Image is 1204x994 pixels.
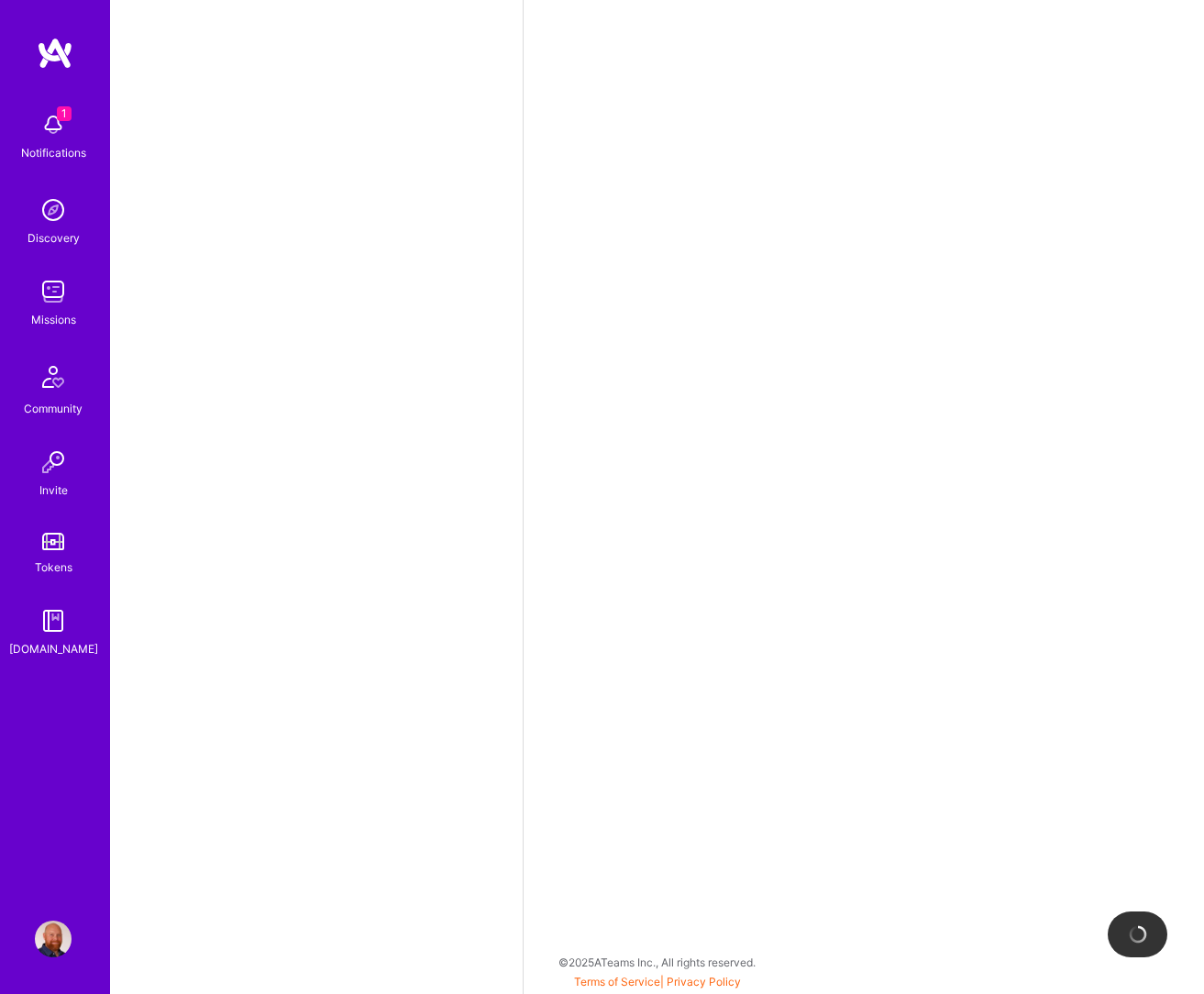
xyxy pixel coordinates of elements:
[31,310,76,329] div: Missions
[667,975,741,988] a: Privacy Policy
[9,639,98,658] div: [DOMAIN_NAME]
[28,228,80,248] div: Discovery
[30,921,76,957] a: User Avatar
[35,444,72,480] img: Invite
[574,975,741,988] span: |
[35,106,72,143] img: bell
[35,921,72,957] img: User Avatar
[574,975,660,988] a: Terms of Service
[39,480,68,500] div: Invite
[42,533,64,550] img: tokens
[35,558,72,577] div: Tokens
[35,273,72,310] img: teamwork
[35,602,72,639] img: guide book
[35,192,72,228] img: discovery
[1127,923,1149,945] img: loading
[57,106,72,121] span: 1
[110,939,1204,985] div: © 2025 ATeams Inc., All rights reserved.
[21,143,86,162] div: Notifications
[31,355,75,399] img: Community
[24,399,83,418] div: Community
[37,37,73,70] img: logo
